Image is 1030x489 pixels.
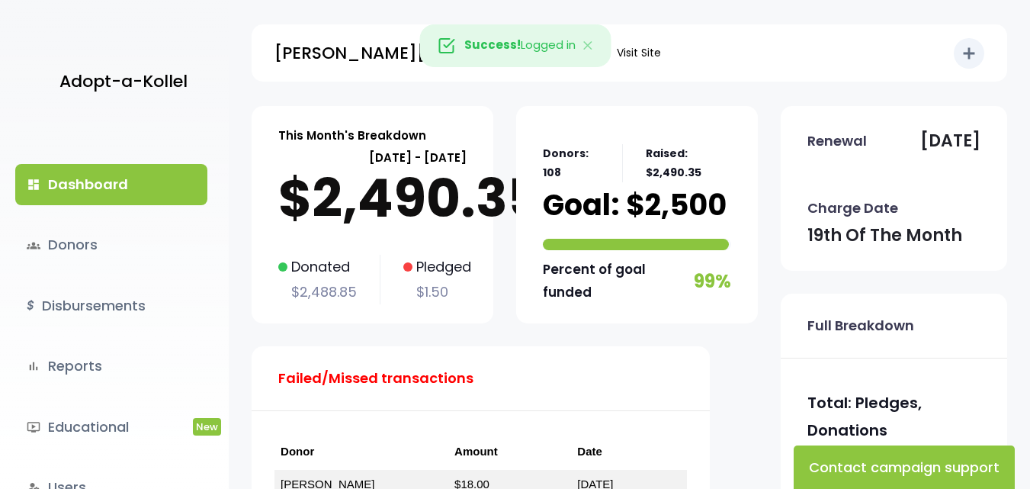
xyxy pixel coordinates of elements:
[59,66,188,97] p: Adopt-a-Kollel
[448,434,571,470] th: Amount
[566,25,611,66] button: Close
[403,255,471,279] p: Pledged
[278,147,467,168] p: [DATE] - [DATE]
[278,125,426,146] p: This Month's Breakdown
[15,224,207,265] a: groupsDonors
[193,418,221,436] span: New
[27,359,40,373] i: bar_chart
[543,190,727,220] p: Goal: $2,500
[954,38,984,69] button: add
[27,239,40,253] span: groups
[571,434,687,470] th: Date
[15,407,207,448] a: ondemand_videoEducationalNew
[694,265,731,298] p: 99%
[27,178,40,191] i: dashboard
[274,434,448,470] th: Donor
[920,126,980,156] p: [DATE]
[27,295,34,317] i: $
[52,44,188,118] a: Adopt-a-Kollel
[403,280,471,304] p: $1.50
[543,144,599,182] p: Donors: 108
[15,346,207,387] a: bar_chartReports
[278,255,357,279] p: Donated
[807,220,962,251] p: 19th of the month
[274,38,602,69] p: [PERSON_NAME][GEOGRAPHIC_DATA]
[807,314,914,338] p: Full Breakdown
[543,258,690,304] p: Percent of goal funded
[278,366,473,391] p: Failed/Missed transactions
[794,446,1015,489] button: Contact campaign support
[419,24,611,67] div: Logged in
[15,164,207,205] a: dashboardDashboard
[464,37,521,53] strong: Success!
[807,389,980,444] p: Total: Pledges, Donations
[278,280,357,304] p: $2,488.85
[960,44,978,63] i: add
[646,144,731,182] p: Raised: $2,490.35
[278,168,467,229] p: $2,490.35
[15,285,207,327] a: $Disbursements
[27,420,40,434] i: ondemand_video
[807,196,898,220] p: Charge Date
[609,38,669,68] a: Visit Site
[807,129,867,153] p: Renewal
